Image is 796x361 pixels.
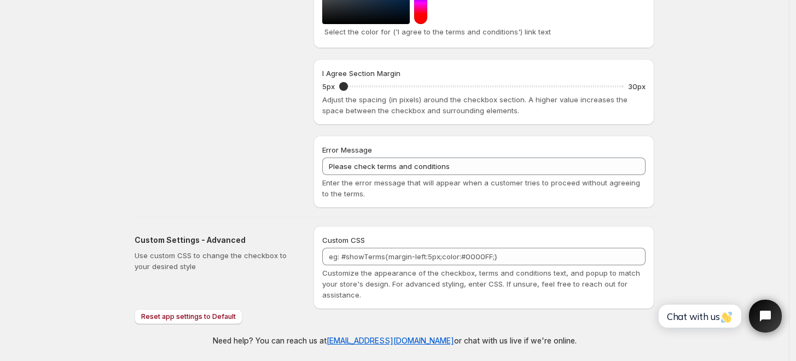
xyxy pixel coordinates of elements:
span: I Agree Section Margin [322,69,400,78]
button: Reset app settings to Default [135,309,242,324]
iframe: Tidio Chat [647,290,791,342]
p: Select the color for ('I agree to the terms and conditions') link text [324,26,643,37]
p: Need help? You can reach us at or chat with us live if we're online. [213,335,577,346]
span: Reset app settings to Default [141,312,236,321]
a: [EMAIL_ADDRESS][DOMAIN_NAME] [327,336,454,345]
p: 30px [628,81,646,92]
p: Use custom CSS to change the checkbox to your desired style [135,250,296,272]
h2: Custom Settings - Advanced [135,235,296,246]
span: Adjust the spacing (in pixels) around the checkbox section. A higher value increases the space be... [322,95,627,115]
span: Error Message [322,145,372,154]
p: 5px [322,81,335,92]
span: Enter the error message that will appear when a customer tries to proceed without agreeing to the... [322,178,640,198]
span: Customize the appearance of the checkbox, terms and conditions text, and popup to match your stor... [322,269,640,299]
span: Custom CSS [322,236,365,244]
